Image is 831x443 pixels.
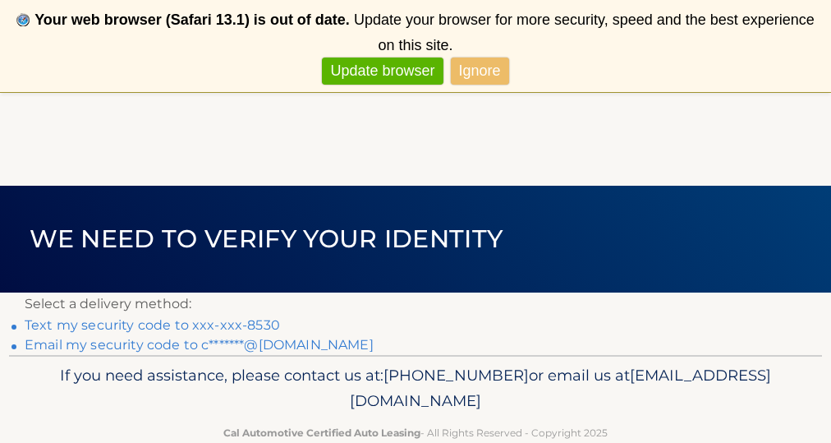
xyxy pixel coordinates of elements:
[34,424,797,441] p: - All Rights Reserved - Copyright 2025
[322,58,443,85] a: Update browser
[25,293,806,316] p: Select a delivery method:
[223,427,420,439] strong: Cal Automotive Certified Auto Leasing
[451,58,509,85] a: Ignore
[25,337,374,353] a: Email my security code to c*******@[DOMAIN_NAME]
[25,317,280,333] a: Text my security code to xxx-xxx-8530
[30,224,503,254] span: We need to verify your identity
[34,362,797,415] p: If you need assistance, please contact us at: or email us at
[383,366,529,385] span: [PHONE_NUMBER]
[34,12,350,28] b: Your web browser (Safari 13.1) is out of date.
[354,12,815,53] span: Update your browser for more security, speed and the best experience on this site.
